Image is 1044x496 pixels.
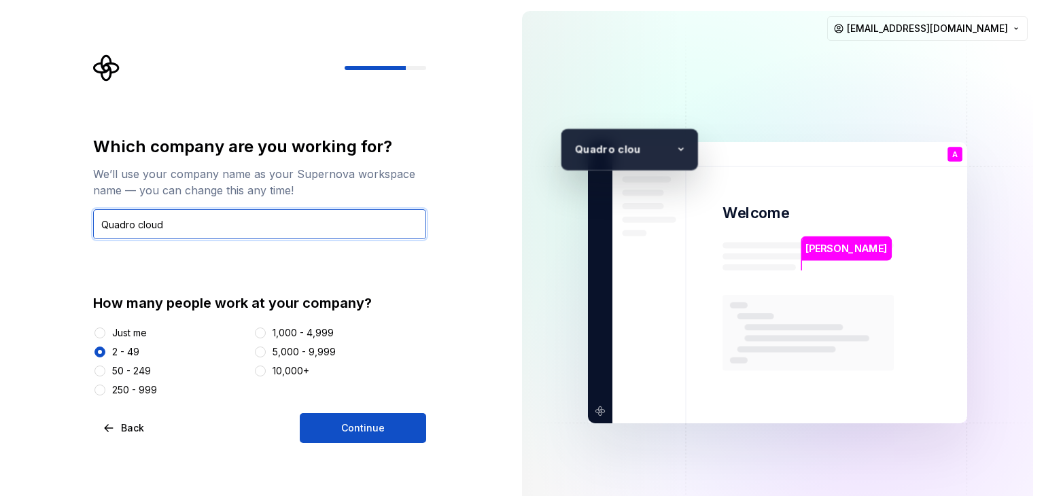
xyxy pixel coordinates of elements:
svg: Supernova Logo [93,54,120,82]
div: Just me [112,326,147,340]
div: 250 - 999 [112,383,157,397]
div: We’ll use your company name as your Supernova workspace name — you can change this any time! [93,166,426,198]
p: [PERSON_NAME] [805,241,887,256]
input: Company name [93,209,426,239]
div: 10,000+ [273,364,309,378]
span: Continue [341,421,385,435]
p: uadro clou [583,141,671,158]
p: Welcome [723,203,789,223]
p: Q [568,141,583,158]
span: [EMAIL_ADDRESS][DOMAIN_NAME] [847,22,1008,35]
button: [EMAIL_ADDRESS][DOMAIN_NAME] [827,16,1028,41]
button: Back [93,413,156,443]
div: 5,000 - 9,999 [273,345,336,359]
p: A [952,151,958,158]
div: Which company are you working for? [93,136,426,158]
div: How many people work at your company? [93,294,426,313]
button: Continue [300,413,426,443]
div: 2 - 49 [112,345,139,359]
span: Back [121,421,144,435]
div: 50 - 249 [112,364,151,378]
div: 1,000 - 4,999 [273,326,334,340]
